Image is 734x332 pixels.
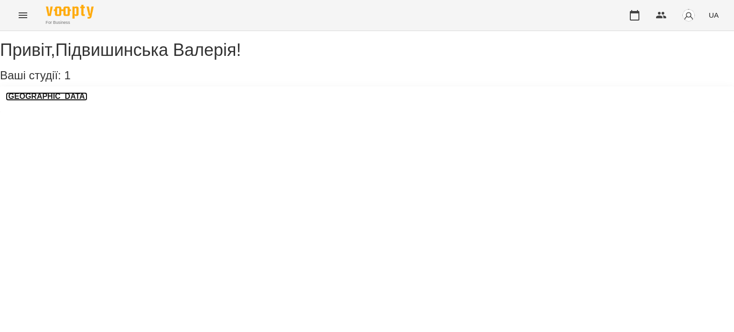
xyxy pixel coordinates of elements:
button: Menu [11,4,34,27]
span: 1 [64,69,70,82]
span: UA [709,10,719,20]
button: UA [705,6,723,24]
img: Voopty Logo [46,5,94,19]
img: avatar_s.png [682,9,695,22]
span: For Business [46,20,94,26]
a: [GEOGRAPHIC_DATA] [6,92,87,101]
